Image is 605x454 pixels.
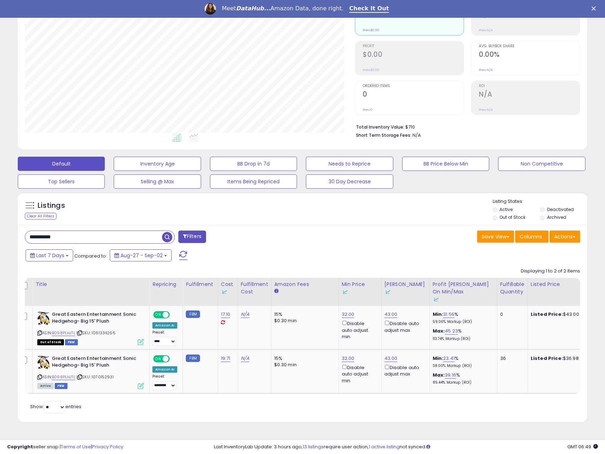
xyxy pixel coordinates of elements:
button: BB Drop in 7d [210,157,297,171]
div: Fulfillment [186,281,215,288]
a: 32.00 [342,311,355,318]
h5: Listings [38,201,65,211]
button: Selling @ Max [114,174,201,189]
div: Some or all of the values in this column are provided from Inventory Lab. [433,296,494,303]
a: Terms of Use [61,443,91,450]
div: % [433,311,492,324]
span: OFF [169,312,180,318]
div: Repricing [152,281,180,288]
a: 45.23 [445,328,458,335]
span: 2025-09-10 06:49 GMT [567,443,598,450]
p: 113.74% Markup (ROI) [433,336,492,341]
span: Last 7 Days [36,252,64,259]
div: % [433,372,492,385]
span: Avg. Buybox Share [479,44,580,48]
p: 38.00% Markup (ROI) [433,363,492,368]
span: ROI [479,84,580,88]
small: Amazon Fees. [274,288,279,294]
span: Columns [520,233,542,240]
button: Inventory Age [114,157,201,171]
div: $36.98 [531,355,590,362]
small: FBM [186,310,200,318]
label: Deactivated [547,206,574,212]
a: N/A [241,311,249,318]
a: 31.56 [443,311,454,318]
small: Prev: 0 [363,108,373,112]
div: % [433,355,492,368]
span: ON [154,356,163,362]
b: Total Inventory Value: [356,124,404,130]
div: Disable auto adjust min [342,363,376,384]
div: $43.00 [531,311,590,318]
button: Top Sellers [18,174,105,189]
img: InventoryLab Logo [221,288,228,296]
img: InventoryLab Logo [384,288,391,296]
a: 39.16 [445,372,456,379]
button: Filters [178,231,206,243]
b: Great Eastern Entertainment Sonic Hedgehog- Big 15' Plush [52,355,138,370]
span: Compared to: [74,253,107,259]
div: Min Price [342,281,378,296]
div: 15% [274,311,333,318]
button: Actions [550,231,580,243]
small: Prev: N/A [479,68,493,72]
small: Prev: $0.00 [363,28,379,32]
label: Archived [547,214,566,220]
i: DataHub... [236,5,270,12]
div: Close [592,6,599,11]
div: Some or all of the values in this column are provided from Inventory Lab. [342,288,378,296]
b: Short Term Storage Fees: [356,132,411,138]
button: Columns [515,231,549,243]
h2: 0.00% [479,50,580,60]
div: Meet Amazon Data, done right. [222,5,344,12]
label: Active [499,206,513,212]
div: $0.30 min [274,362,333,368]
div: Preset: [152,330,177,346]
div: Disable auto adjust max [384,363,424,377]
b: Min: [433,311,443,318]
div: Some or all of the values in this column are provided from Inventory Lab. [384,288,427,296]
span: FBM [65,339,78,345]
b: Listed Price: [531,355,563,362]
small: Prev: N/A [479,108,493,112]
button: Needs to Reprice [306,157,393,171]
div: ASIN: [37,355,144,388]
span: All listings that are currently out of stock and unavailable for purchase on Amazon [37,339,64,345]
h2: 0 [363,90,464,100]
b: Great Eastern Entertainment Sonic Hedgehog- Big 15' Plush [52,311,138,326]
img: 41BVV3RqryS._SL40_.jpg [37,355,50,369]
th: The percentage added to the cost of goods (COGS) that forms the calculator for Min & Max prices. [430,278,497,306]
div: 0 [500,311,522,318]
a: B098PLHJTL [52,374,75,380]
b: Max: [433,328,445,334]
div: $0.30 min [274,318,333,324]
h2: $0.00 [363,50,464,60]
div: ASIN: [37,311,144,344]
div: Fulfillable Quantity [500,281,525,296]
p: 59.06% Markup (ROI) [433,319,492,324]
div: Profit [PERSON_NAME] on Min/Max [433,281,494,303]
div: Some or all of the values in this column are provided from Inventory Lab. [221,288,235,296]
img: 41BVV3RqryS._SL40_.jpg [37,311,50,325]
div: 36 [500,355,522,362]
a: B098PLHJTL [52,330,75,336]
a: N/A [241,355,249,362]
a: 23.41 [443,355,455,362]
div: Preset: [152,374,177,390]
button: Default [18,157,105,171]
small: Prev: N/A [479,28,493,32]
div: Disable auto adjust max [384,319,424,333]
h2: N/A [479,90,580,100]
span: FBM [55,383,67,389]
span: N/A [412,132,421,139]
label: Out of Stock [499,214,525,220]
span: | SKU: 1061334266 [76,330,115,336]
button: Last 7 Days [26,249,73,261]
small: FBM [186,355,200,362]
div: % [433,328,492,341]
div: Disable auto adjust min [342,319,376,340]
li: $710 [356,122,575,131]
div: [PERSON_NAME] [384,281,427,296]
p: 85.44% Markup (ROI) [433,380,492,385]
span: OFF [169,356,180,362]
